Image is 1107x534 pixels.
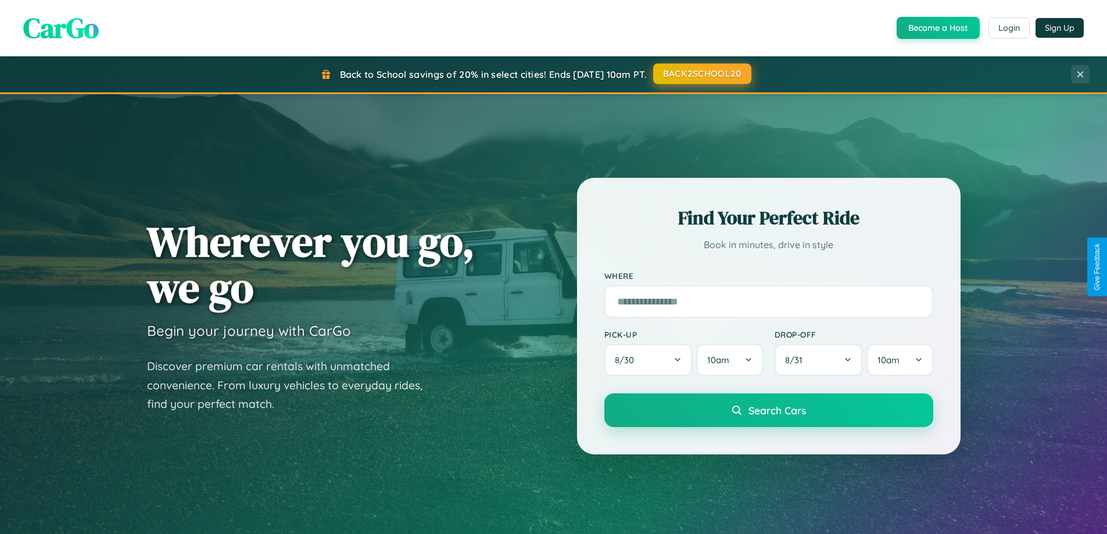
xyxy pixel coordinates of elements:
h2: Find Your Perfect Ride [604,205,933,231]
span: Back to School savings of 20% in select cities! Ends [DATE] 10am PT. [340,69,647,80]
span: Search Cars [748,404,806,417]
span: CarGo [23,9,99,47]
button: Search Cars [604,393,933,427]
button: Sign Up [1036,18,1084,38]
div: Give Feedback [1093,243,1101,291]
h1: Wherever you go, we go [147,218,475,310]
h3: Begin your journey with CarGo [147,322,351,339]
p: Book in minutes, drive in style [604,236,933,253]
span: 8 / 31 [785,354,808,365]
span: 8 / 30 [615,354,640,365]
span: 10am [877,354,900,365]
button: BACK2SCHOOL20 [653,63,751,84]
button: 10am [697,344,762,376]
button: 8/30 [604,344,693,376]
label: Drop-off [775,329,933,339]
p: Discover premium car rentals with unmatched convenience. From luxury vehicles to everyday rides, ... [147,357,438,414]
button: Become a Host [897,17,980,39]
button: 8/31 [775,344,863,376]
label: Pick-up [604,329,763,339]
button: 10am [867,344,933,376]
label: Where [604,271,933,281]
span: 10am [707,354,729,365]
button: Login [988,17,1030,38]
